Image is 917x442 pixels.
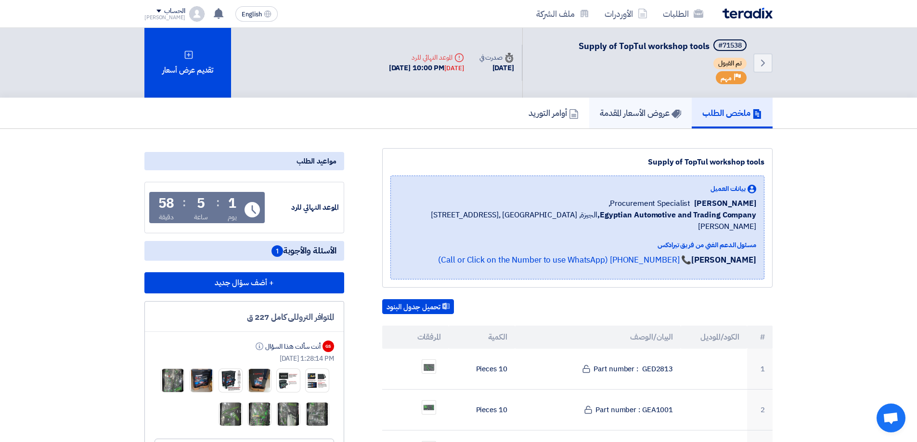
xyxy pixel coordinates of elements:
[597,209,756,221] b: Egyptian Automotive and Trading Company,
[190,360,213,400] img: WhatsApp_Image__at_dd_1758968384980.jpg
[399,209,756,232] span: الجيزة, [GEOGRAPHIC_DATA] ,[STREET_ADDRESS][PERSON_NAME]
[182,194,186,211] div: :
[382,326,449,349] th: المرفقات
[479,63,514,74] div: [DATE]
[194,212,208,222] div: ساعة
[579,39,710,52] span: Supply of TopTul workshop tools
[228,212,237,222] div: يوم
[681,326,747,349] th: الكود/الموديل
[197,197,205,210] div: 5
[518,98,589,128] a: أوامر التوريد
[449,390,515,430] td: 10 Pieces
[228,197,236,210] div: 1
[219,399,242,429] img: __1758968570221.jpg
[390,156,764,168] div: Supply of TopTul workshop tools
[608,198,691,209] span: Procurement Specialist,
[216,194,220,211] div: :
[694,198,756,209] span: [PERSON_NAME]
[306,399,329,429] img: __1758968569378.jpg
[747,349,773,390] td: 1
[155,354,334,364] div: [DATE] 1:28:14 PM
[382,299,454,315] button: تحميل جدول البنود
[713,58,747,69] span: تم القبول
[219,369,242,392] img: WhatsApp_Image__at_dbdde_1758968384977.jpg
[479,52,514,63] div: صدرت في
[422,360,436,373] img: GED_1758625901017.png
[389,52,464,63] div: الموعد النهائي للرد
[589,98,692,128] a: عروض الأسعار المقدمة
[529,2,597,25] a: ملف الشركة
[702,107,762,118] h5: ملخص الطلب
[144,272,344,293] button: + أضف سؤال جديد
[449,349,515,390] td: 10 Pieces
[248,399,271,429] img: __1758968569978.jpg
[579,39,749,53] h5: Supply of TopTul workshop tools
[323,341,334,352] div: GS
[438,254,691,266] a: 📞 [PHONE_NUMBER] (Call or Click on the Number to use WhatsApp)
[877,404,905,432] div: دردشة مفتوحة
[158,197,175,210] div: 58
[600,107,681,118] h5: عروض الأسعار المقدمة
[444,63,464,73] div: [DATE]
[271,245,283,257] span: 1
[159,212,174,222] div: دقيقة
[597,2,655,25] a: الأوردرات
[691,254,756,266] strong: [PERSON_NAME]
[144,15,185,20] div: [PERSON_NAME]
[723,8,773,19] img: Teradix logo
[271,245,336,257] span: الأسئلة والأجوبة
[235,6,278,22] button: English
[306,369,329,392] img: WhatsApp_Image__at_faee_1758968381979.jpg
[189,6,205,22] img: profile_test.png
[155,311,334,324] div: المتوافر التروللى كامل 227 ق
[277,369,300,392] img: WhatsApp_Image__at_baff_1758968383436.jpg
[655,2,711,25] a: الطلبات
[449,326,515,349] th: الكمية
[242,11,262,18] span: English
[267,202,339,213] div: الموعد النهائي للرد
[144,28,231,98] div: تقديم عرض أسعار
[248,360,271,400] img: WhatsApp_Image__at_cc_1758968384593.jpg
[144,152,344,170] div: مواعيد الطلب
[161,365,184,395] img: __1758968569367.jpg
[721,74,732,83] span: مهم
[254,341,321,352] div: أنت سألت هذا السؤال
[747,326,773,349] th: #
[747,390,773,430] td: 2
[515,390,681,430] td: Part number : GEA1001
[718,42,742,49] div: #71538
[692,98,773,128] a: ملخص الطلب
[164,7,185,15] div: الحساب
[422,402,436,413] img: GEA_1758625966781.png
[277,399,300,429] img: __1758968569497.jpg
[389,63,464,74] div: [DATE] 10:00 PM
[399,240,756,250] div: مسئول الدعم الفني من فريق تيرادكس
[529,107,579,118] h5: أوامر التوريد
[515,326,681,349] th: البيان/الوصف
[710,184,746,194] span: بيانات العميل
[515,349,681,390] td: Part number : GED2813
